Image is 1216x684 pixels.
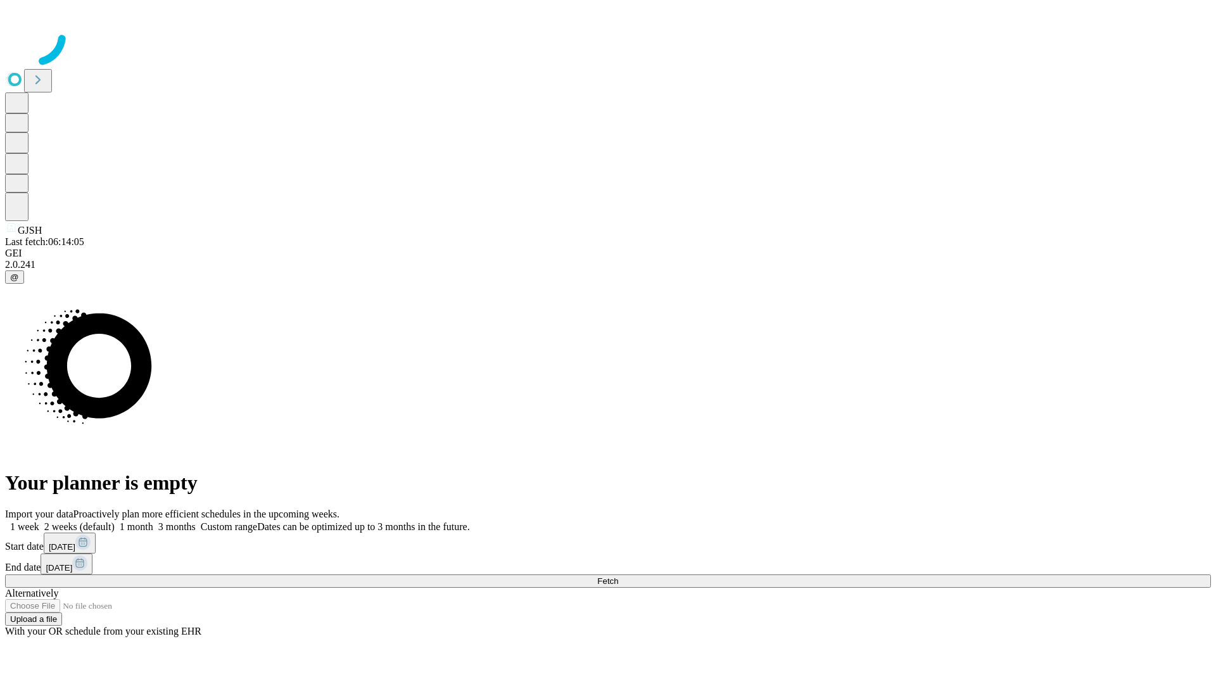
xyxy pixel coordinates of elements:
[41,554,92,574] button: [DATE]
[158,521,196,532] span: 3 months
[10,521,39,532] span: 1 week
[73,509,339,519] span: Proactively plan more efficient schedules in the upcoming weeks.
[18,225,42,236] span: GJSH
[201,521,257,532] span: Custom range
[5,574,1211,588] button: Fetch
[5,471,1211,495] h1: Your planner is empty
[5,626,201,636] span: With your OR schedule from your existing EHR
[5,248,1211,259] div: GEI
[257,521,469,532] span: Dates can be optimized up to 3 months in the future.
[44,533,96,554] button: [DATE]
[5,588,58,598] span: Alternatively
[5,612,62,626] button: Upload a file
[5,259,1211,270] div: 2.0.241
[5,509,73,519] span: Import your data
[5,236,84,247] span: Last fetch: 06:14:05
[46,563,72,573] span: [DATE]
[5,270,24,284] button: @
[49,542,75,552] span: [DATE]
[44,521,115,532] span: 2 weeks (default)
[597,576,618,586] span: Fetch
[5,533,1211,554] div: Start date
[5,554,1211,574] div: End date
[10,272,19,282] span: @
[120,521,153,532] span: 1 month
